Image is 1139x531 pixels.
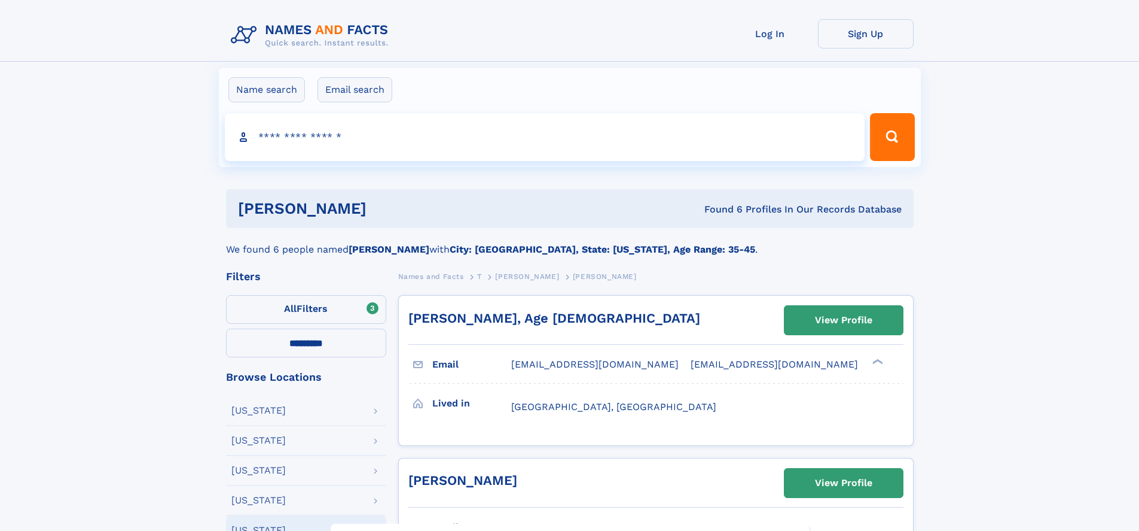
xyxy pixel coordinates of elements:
[511,359,679,370] span: [EMAIL_ADDRESS][DOMAIN_NAME]
[691,359,858,370] span: [EMAIL_ADDRESS][DOMAIN_NAME]
[284,303,297,314] span: All
[815,469,872,497] div: View Profile
[349,244,429,255] b: [PERSON_NAME]
[450,244,755,255] b: City: [GEOGRAPHIC_DATA], State: [US_STATE], Age Range: 35-45
[818,19,914,48] a: Sign Up
[231,466,286,475] div: [US_STATE]
[225,113,865,161] input: search input
[226,19,398,51] img: Logo Names and Facts
[398,269,464,284] a: Names and Facts
[231,436,286,445] div: [US_STATE]
[408,311,700,326] a: [PERSON_NAME], Age [DEMOGRAPHIC_DATA]
[432,393,511,414] h3: Lived in
[238,201,536,216] h1: [PERSON_NAME]
[784,469,903,497] a: View Profile
[535,203,902,216] div: Found 6 Profiles In Our Records Database
[231,496,286,505] div: [US_STATE]
[815,307,872,334] div: View Profile
[573,272,637,281] span: [PERSON_NAME]
[226,271,386,282] div: Filters
[477,272,482,281] span: T
[317,77,392,102] label: Email search
[226,295,386,324] label: Filters
[870,113,914,161] button: Search Button
[226,372,386,383] div: Browse Locations
[408,473,517,488] a: [PERSON_NAME]
[228,77,305,102] label: Name search
[495,272,559,281] span: [PERSON_NAME]
[231,406,286,415] div: [US_STATE]
[722,19,818,48] a: Log In
[495,269,559,284] a: [PERSON_NAME]
[432,354,511,375] h3: Email
[477,269,482,284] a: T
[226,228,914,257] div: We found 6 people named with .
[511,401,716,412] span: [GEOGRAPHIC_DATA], [GEOGRAPHIC_DATA]
[869,358,884,366] div: ❯
[784,306,903,335] a: View Profile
